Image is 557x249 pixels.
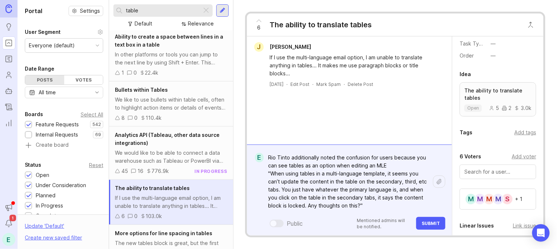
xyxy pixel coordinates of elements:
[287,219,303,228] div: Public
[109,28,233,82] a: Ability to create a space between lines in a text box in a tableIn other platforms or tools you c...
[134,212,138,220] div: 0
[513,222,536,230] div: Link issue
[483,193,495,205] div: M
[492,193,504,205] div: M
[467,105,479,111] p: open
[109,82,233,127] a: Bullets within TablesWe like to use bullets within table cells, often to highlight action items o...
[270,82,284,87] time: [DATE]
[36,171,49,179] div: Open
[460,234,536,242] div: Create new issue
[115,194,227,210] div: If I use the multi-language email option, I am unable to translate anything in tables... It makes...
[121,212,125,220] div: 6
[460,152,481,161] div: 6 Voters
[146,212,162,220] div: 103.0k
[36,191,55,199] div: Planned
[502,193,513,205] div: S
[29,41,75,50] div: Everyone (default)
[474,193,486,205] div: M
[188,20,214,28] div: Relevance
[89,163,103,167] div: Reset
[2,201,15,214] button: Announcements
[138,167,143,175] div: 16
[2,100,15,114] a: Changelog
[2,217,15,230] button: Notifications
[460,70,471,79] div: Idea
[257,24,260,32] span: 6
[25,75,64,84] div: Posts
[135,20,152,28] div: Default
[121,69,124,77] div: 1
[25,234,82,242] div: Create new saved filter
[25,142,103,149] a: Create board
[254,42,264,52] div: J
[134,69,137,77] div: 0
[255,153,264,162] div: E
[2,68,15,82] a: Users
[2,116,15,130] a: Reporting
[126,7,199,15] input: Search...
[270,81,284,87] a: [DATE]
[151,167,169,175] div: 776.9k
[36,212,59,220] div: Complete
[464,168,531,176] input: Search for a user...
[512,153,536,161] div: Add voter
[270,20,372,30] div: The ability to translate tables
[523,17,538,32] button: Close button
[115,185,190,191] span: The ability to translate tables
[115,96,227,112] div: We like to use bullets within table cells, often to highlight action items or details of events a...
[532,224,550,242] div: Open Intercom Messenger
[25,110,43,119] div: Boards
[115,51,227,67] div: In other platforms or tools you can jump to the next line by using Shift + Enter. This would be h...
[2,84,15,98] a: Autopilot
[270,54,437,78] div: If I use the multi-language email option, I am unable to translate anything in tables... It makes...
[502,106,511,111] div: 2
[36,181,86,189] div: Under Consideration
[2,233,15,246] button: E
[460,221,494,230] div: Linear Issues
[491,40,496,48] div: —
[515,197,522,202] div: + 1
[121,114,125,122] div: 8
[25,7,42,15] h1: Portal
[465,193,477,205] div: M
[2,36,15,50] a: Portal
[250,42,317,52] a: J[PERSON_NAME]
[514,129,536,137] div: Add tags
[36,131,78,139] div: Internal Requests
[313,81,314,87] div: ·
[92,122,101,127] p: 542
[25,28,61,36] div: User Segment
[146,114,162,122] div: 110.4k
[270,44,312,50] span: [PERSON_NAME]
[460,82,536,116] a: The ability to translate tablesopen523.0k
[491,52,496,60] div: —
[69,6,103,16] button: Settings
[460,52,474,59] label: Order
[145,69,158,77] div: 22.4k
[25,64,54,73] div: Date Range
[115,33,223,48] span: Ability to create a space between lines in a text box in a table
[460,128,472,137] div: Tags
[291,81,310,87] div: Edit Post
[109,127,233,180] a: Analytics API (Tableau, other data source integrations)We would like to be able to connect a data...
[344,81,345,87] div: ·
[36,120,79,129] div: Feature Requests
[416,217,445,230] button: Submit
[95,132,101,138] p: 69
[36,202,63,210] div: In Progress
[5,4,12,13] img: Canny Home
[489,106,499,111] div: 5
[64,75,103,84] div: Votes
[115,149,227,165] div: We would like to be able to connect a data warehouse such as Tableau or PowerBI via API. This wou...
[81,112,103,116] div: Select All
[115,132,220,146] span: Analytics API (Tableau, other data source integrations)
[264,151,433,213] textarea: Rio Tinto additionally noted the confusion for users because you can see tables as an option when...
[357,217,412,230] p: Mentioned admins will be notified.
[9,215,16,221] span: 1
[134,114,138,122] div: 0
[460,40,486,47] label: Task Type
[514,106,531,111] div: 3.0k
[2,52,15,66] a: Roadmaps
